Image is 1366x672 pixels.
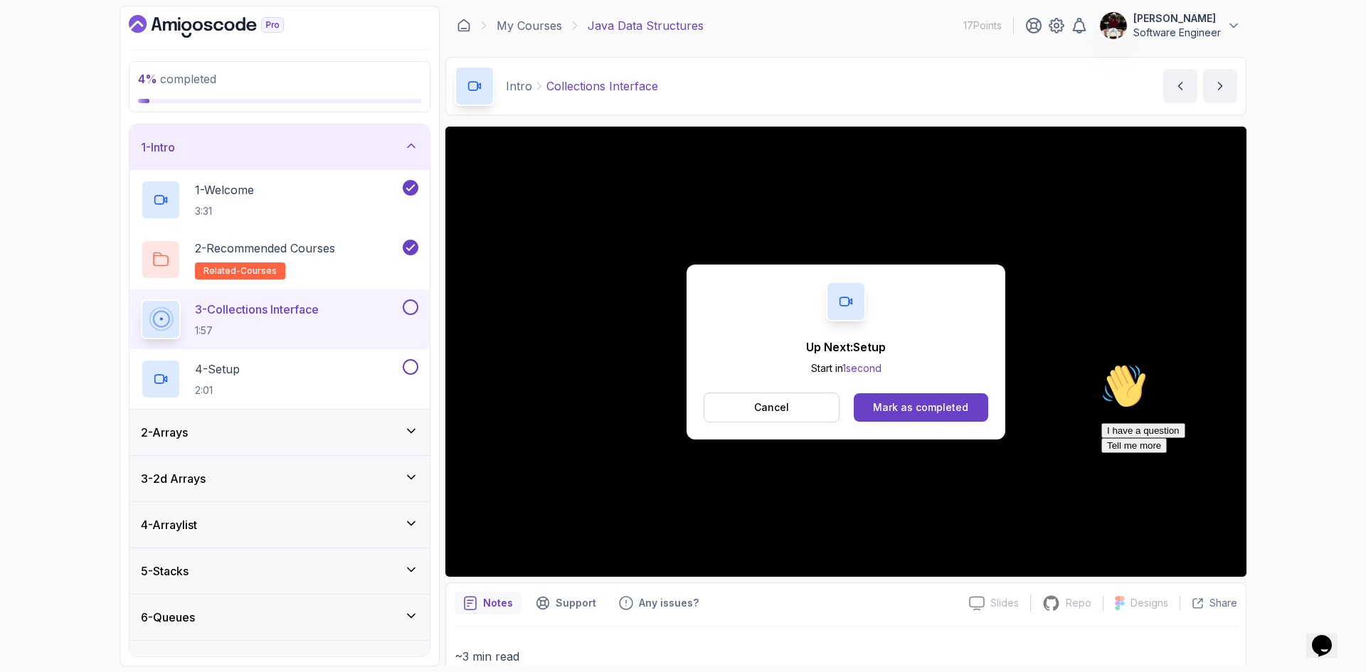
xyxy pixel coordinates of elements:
[195,181,254,198] p: 1 - Welcome
[6,65,90,80] button: I have a question
[129,502,430,548] button: 4-Arraylist
[483,596,513,610] p: Notes
[1306,615,1352,658] iframe: chat widget
[141,299,418,339] button: 3-Collections Interface1:57
[546,78,658,95] p: Collections Interface
[963,18,1002,33] p: 17 Points
[129,548,430,594] button: 5-Stacks
[704,393,840,422] button: Cancel
[195,204,254,218] p: 3:31
[138,72,157,86] span: 4 %
[1100,12,1127,39] img: user profile image
[1096,358,1352,608] iframe: chat widget
[806,361,886,375] p: Start in
[141,359,418,399] button: 4-Setup2:01
[588,17,704,34] p: Java Data Structures
[455,646,1237,666] p: ~3 min read
[195,361,240,378] p: 4 - Setup
[854,393,988,422] button: Mark as completed
[873,400,968,415] div: Mark as completed
[1163,69,1197,103] button: previous content
[141,609,195,626] h3: 6 - Queues
[556,596,596,610] p: Support
[1099,11,1241,40] button: user profile image[PERSON_NAME]Software Engineer
[842,362,881,374] span: 1 second
[141,240,418,279] button: 2-Recommended Coursesrelated-courses
[195,240,335,257] p: 2 - Recommended Courses
[1203,69,1237,103] button: next content
[610,592,707,614] button: Feedback button
[138,72,216,86] span: completed
[6,43,141,53] span: Hi! How can we help?
[455,592,521,614] button: notes button
[754,400,789,415] p: Cancel
[506,78,532,95] p: Intro
[129,124,430,170] button: 1-Intro
[6,6,262,95] div: 👋Hi! How can we help?I have a questionTell me more
[990,596,1019,610] p: Slides
[195,301,319,318] p: 3 - Collections Interface
[203,265,277,277] span: related-courses
[141,139,175,156] h3: 1 - Intro
[129,15,317,38] a: Dashboard
[195,324,319,338] p: 1:57
[1133,26,1221,40] p: Software Engineer
[457,18,471,33] a: Dashboard
[129,594,430,640] button: 6-Queues
[806,338,886,356] p: Up Next: Setup
[6,6,51,51] img: :wave:
[141,562,189,580] h3: 5 - Stacks
[1066,596,1091,610] p: Repo
[1133,11,1221,26] p: [PERSON_NAME]
[141,424,188,441] h3: 2 - Arrays
[527,592,605,614] button: Support button
[129,410,430,455] button: 2-Arrays
[141,470,206,487] h3: 3 - 2d Arrays
[141,655,216,672] h3: 7 - Linked Lists
[497,17,562,34] a: My Courses
[6,80,71,95] button: Tell me more
[195,383,240,398] p: 2:01
[445,127,1246,577] iframe: 2 - Collections Interface
[141,180,418,220] button: 1-Welcome3:31
[129,456,430,501] button: 3-2d Arrays
[141,516,197,533] h3: 4 - Arraylist
[639,596,699,610] p: Any issues?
